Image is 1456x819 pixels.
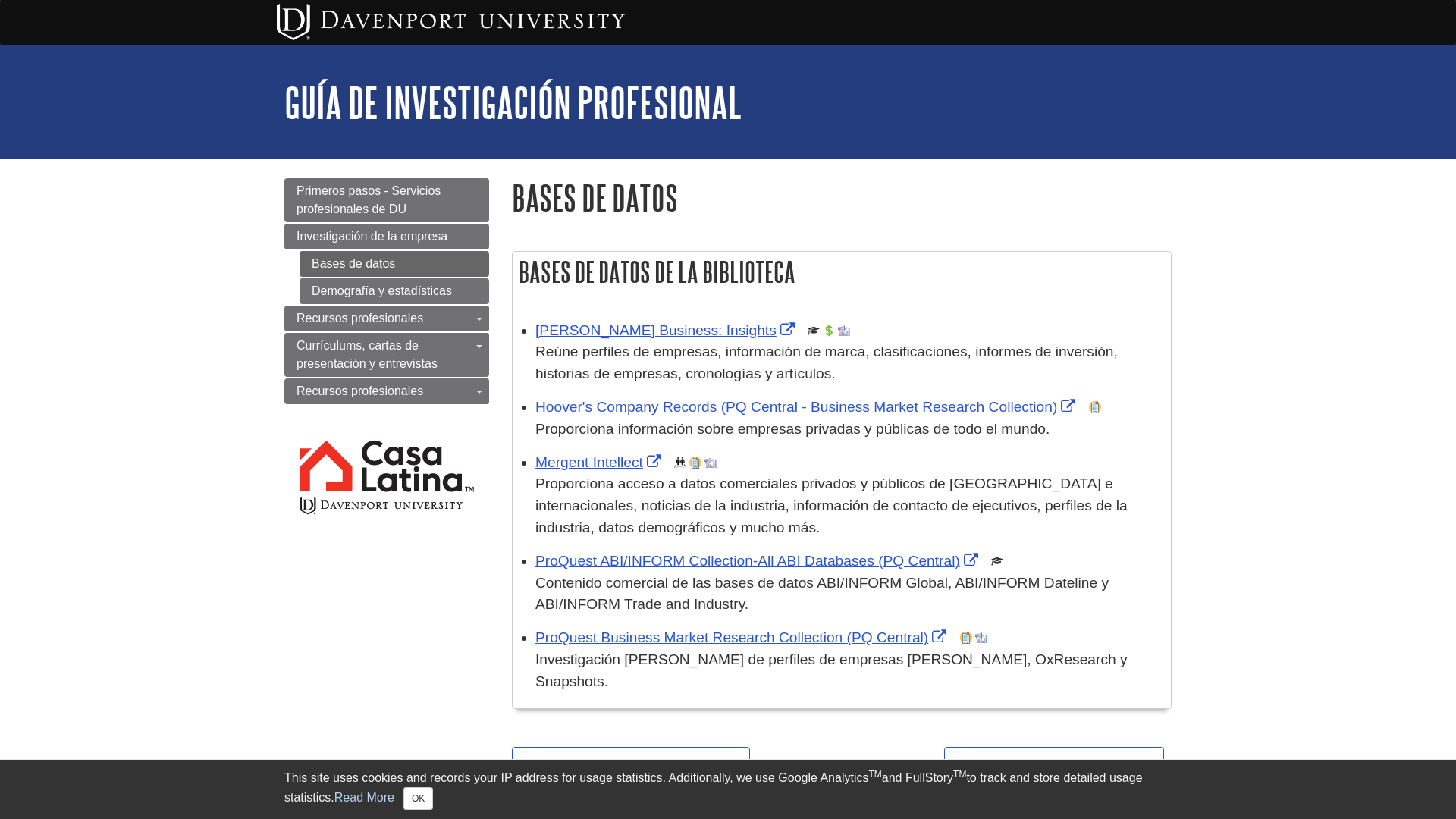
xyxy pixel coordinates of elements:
a: Currículums, cartas de presentación y entrevistas [284,333,489,377]
span: Recursos profesionales [297,384,423,397]
img: Industry Report [975,632,987,644]
a: Link opens in new window [535,322,799,338]
button: Close [403,787,433,810]
sup: TM [953,769,966,780]
img: Industry Report [838,325,850,337]
p: Contenido comercial de las bases de datos ABI/INFORM Global, ABI/INFORM Dateline y ABI/INFORM Tra... [535,573,1163,617]
a: <<Previo:Investigación de la empresa [512,747,750,782]
p: Proporciona acceso a datos comerciales privados y públicos de [GEOGRAPHIC_DATA] e internacionales... [535,473,1163,538]
a: Primeros pasos - Servicios profesionales de DU [284,178,489,222]
h2: Bases de datos de la biblioteca [513,252,1171,292]
div: This site uses cookies and records your IP address for usage statistics. Additionally, we use Goo... [284,769,1172,810]
img: Davenport University [277,4,625,40]
strong: Previo: [542,758,583,770]
a: Link opens in new window [535,399,1079,415]
img: Financial Report [823,325,835,337]
h1: Bases de datos [512,178,1172,217]
img: Company Information [960,632,972,644]
img: Scholarly or Peer Reviewed [991,555,1003,567]
sup: TM [868,769,881,780]
a: Bases de datos [300,251,489,277]
strong: Next: [960,758,990,770]
a: Link opens in new window [535,553,982,569]
p: Investigación [PERSON_NAME] de perfiles de empresas [PERSON_NAME], OxResearch y Snapshots. [535,649,1163,693]
a: Recursos profesionales [284,306,489,331]
img: Company Information [1089,401,1101,413]
a: Recursos profesionales [284,378,489,404]
a: Next:Demografía y estadísticas >> [944,747,1164,782]
div: Guide Page Menu [284,178,489,543]
img: Scholarly or Peer Reviewed [808,325,820,337]
span: Investigación de la empresa [297,230,447,243]
a: Link opens in new window [535,454,665,470]
span: Currículums, cartas de presentación y entrevistas [297,339,438,370]
a: Demografía y estadísticas [300,278,489,304]
img: Company Information [689,457,701,469]
p: Proporciona información sobre empresas privadas y públicas de todo el mundo. [535,419,1163,441]
a: Guía de investigación profesional [284,79,742,126]
img: Industry Report [704,457,717,469]
p: Reúne perfiles de empresas, información de marca, clasificaciones, informes de inversión, histori... [535,341,1163,385]
a: Investigación de la empresa [284,224,489,249]
a: Link opens in new window [535,629,950,645]
a: Read More [334,791,394,804]
span: Recursos profesionales [297,312,423,325]
span: Primeros pasos - Servicios profesionales de DU [297,184,441,215]
img: Demographics [674,457,686,469]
